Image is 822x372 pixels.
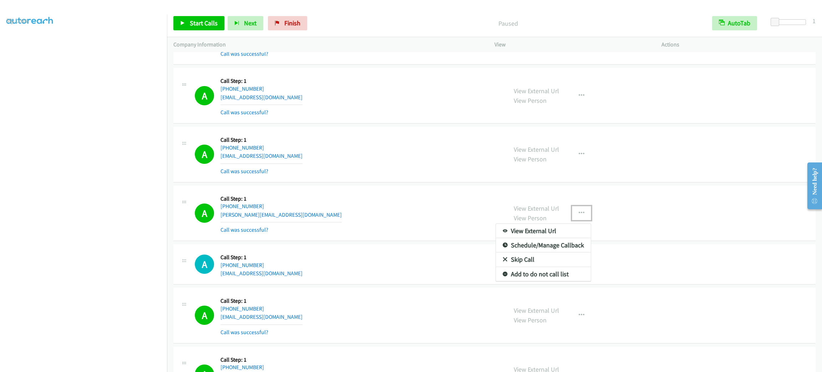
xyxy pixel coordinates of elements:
div: The call is yet to be attempted [195,255,214,274]
h1: A [195,255,214,274]
a: Skip Call [496,252,591,267]
a: My Lists [6,16,28,25]
iframe: Resource Center [801,157,822,214]
h1: A [195,306,214,325]
iframe: To enrich screen reader interactions, please activate Accessibility in Grammarly extension settings [6,32,167,371]
a: View External Url [496,224,591,238]
a: Schedule/Manage Callback [496,238,591,252]
a: Add to do not call list [496,267,591,281]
